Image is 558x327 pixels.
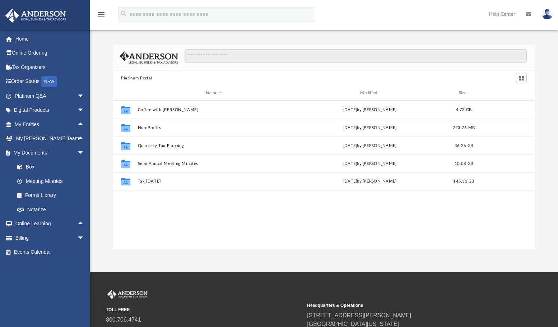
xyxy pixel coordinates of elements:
[5,146,92,160] a: My Documentsarrow_drop_down
[106,290,149,299] img: Anderson Advisors Platinum Portal
[453,125,475,129] span: 723.76 MB
[5,217,92,231] a: Online Learningarrow_drop_up
[516,73,527,83] button: Switch to Grid View
[77,117,92,132] span: arrow_drop_up
[5,103,95,118] a: Digital Productsarrow_drop_down
[5,46,95,60] a: Online Ordering
[10,188,88,203] a: Forms Library
[41,76,57,87] div: NEW
[106,317,141,323] a: 800.706.4741
[138,143,290,148] button: Quarterly Tax Planning
[77,132,92,146] span: arrow_drop_up
[5,245,95,259] a: Events Calendar
[5,231,95,245] a: Billingarrow_drop_down
[77,146,92,160] span: arrow_drop_down
[454,179,474,183] span: 145.33 GB
[138,161,290,166] button: Semi Annual Meeting Minutes
[3,9,68,23] img: Anderson Advisors Platinum Portal
[10,160,88,174] a: Box
[294,106,446,113] div: [DATE] by [PERSON_NAME]
[5,89,95,103] a: Platinum Q&Aarrow_drop_down
[5,74,95,89] a: Order StatusNEW
[138,107,290,112] button: Coffee with [PERSON_NAME]
[294,142,446,149] div: [DATE] by [PERSON_NAME]
[307,302,503,309] small: Headquarters & Operations
[542,9,553,19] img: User Pic
[5,132,92,146] a: My [PERSON_NAME] Teamarrow_drop_up
[116,90,134,96] div: id
[294,178,446,185] div: [DATE] by [PERSON_NAME]
[5,60,95,74] a: Tax Organizers
[113,101,535,249] div: grid
[10,174,92,188] a: Meeting Minutes
[138,125,290,130] button: Non-Profits
[106,307,302,313] small: TOLL FREE
[307,312,411,318] a: [STREET_ADDRESS][PERSON_NAME]
[97,14,106,19] a: menu
[5,117,95,132] a: My Entitiesarrow_drop_up
[77,89,92,103] span: arrow_drop_down
[77,217,92,231] span: arrow_drop_up
[138,179,290,184] button: Tax [DATE]
[481,90,531,96] div: id
[77,231,92,245] span: arrow_drop_down
[77,103,92,118] span: arrow_drop_down
[97,10,106,19] i: menu
[455,143,473,147] span: 36.26 GB
[293,90,446,96] div: Modified
[185,49,527,63] input: Search files and folders
[10,202,92,217] a: Notarize
[120,10,128,18] i: search
[138,90,290,96] div: Name
[450,90,478,96] div: Size
[456,107,472,111] span: 4.78 GB
[307,321,399,327] a: [GEOGRAPHIC_DATA][US_STATE]
[455,161,473,165] span: 10.08 GB
[121,75,152,82] button: Platinum Portal
[294,160,446,167] div: [DATE] by [PERSON_NAME]
[294,124,446,131] div: [DATE] by [PERSON_NAME]
[5,32,95,46] a: Home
